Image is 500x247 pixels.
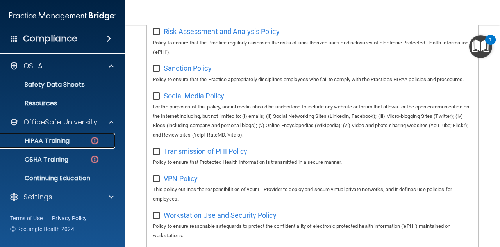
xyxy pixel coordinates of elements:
[5,174,112,182] p: Continuing Education
[489,40,492,50] div: 1
[164,211,277,219] span: Workstation Use and Security Policy
[5,137,70,145] p: HIPAA Training
[10,225,74,233] span: Ⓒ Rectangle Health 2024
[153,102,472,140] p: For the purposes of this policy, social media should be understood to include any website or foru...
[9,61,114,71] a: OSHA
[153,38,472,57] p: Policy to ensure that the Practice regularly assesses the risks of unauthorized uses or disclosur...
[5,100,112,107] p: Resources
[164,174,198,183] span: VPN Policy
[5,156,68,163] p: OSHA Training
[153,222,472,240] p: Policy to ensure reasonable safeguards to protect the confidentiality of electronic protected hea...
[9,8,116,24] img: PMB logo
[9,117,114,127] a: OfficeSafe University
[164,27,280,36] span: Risk Assessment and Analysis Policy
[23,117,97,127] p: OfficeSafe University
[23,61,43,71] p: OSHA
[5,81,112,89] p: Safety Data Sheets
[52,214,87,222] a: Privacy Policy
[153,75,472,84] p: Policy to ensure that the Practice appropriately disciplines employees who fail to comply with th...
[9,192,114,202] a: Settings
[23,33,77,44] h4: Compliance
[164,64,212,72] span: Sanction Policy
[153,185,472,204] p: This policy outlines the responsibilities of your IT Provider to deploy and secure virtual privat...
[10,214,43,222] a: Terms of Use
[164,147,247,155] span: Transmission of PHI Policy
[164,92,224,100] span: Social Media Policy
[153,158,472,167] p: Policy to ensure that Protected Health Information is transmitted in a secure manner.
[365,192,491,223] iframe: Drift Widget Chat Controller
[90,155,100,164] img: danger-circle.6113f641.png
[23,192,52,202] p: Settings
[90,136,100,146] img: danger-circle.6113f641.png
[469,35,492,58] button: Open Resource Center, 1 new notification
